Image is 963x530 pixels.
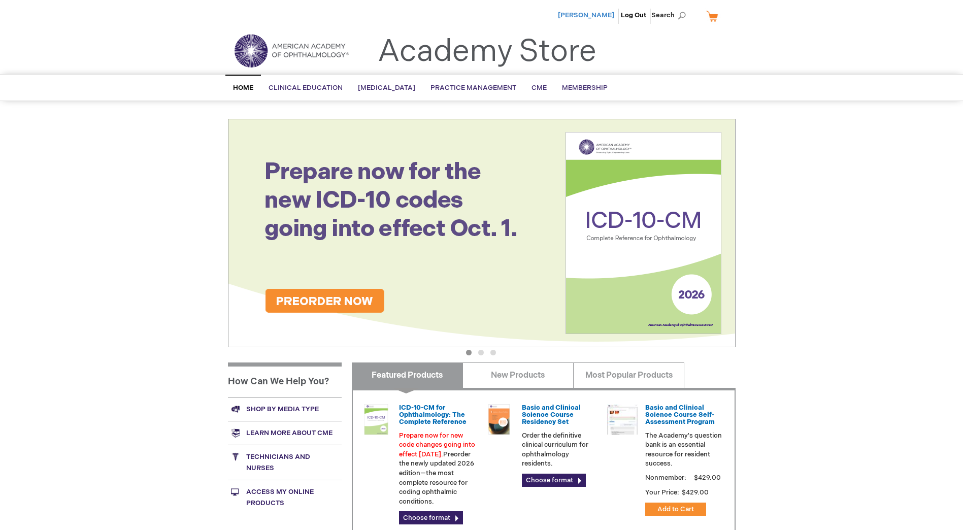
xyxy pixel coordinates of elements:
span: Home [233,84,253,92]
span: Add to Cart [657,505,694,513]
button: 1 of 3 [466,350,472,355]
a: Academy Store [378,34,596,70]
img: bcscself_20.jpg [607,404,638,435]
a: Choose format [522,474,586,487]
font: Prepare now for new code changes going into effect [DATE]. [399,432,475,458]
p: The Academy's question bank is an essential resource for resident success. [645,431,722,469]
a: Log Out [621,11,646,19]
p: Order the definitive clinical curriculum for ophthalmology residents. [522,431,599,469]
a: Access My Online Products [228,480,342,515]
button: 3 of 3 [490,350,496,355]
button: Add to Cart [645,503,706,516]
span: [MEDICAL_DATA] [358,84,415,92]
a: Technicians and nurses [228,445,342,480]
span: Search [651,5,690,25]
h1: How Can We Help You? [228,362,342,397]
span: $429.00 [681,488,710,496]
a: Featured Products [352,362,463,388]
a: [PERSON_NAME] [558,11,614,19]
span: $429.00 [692,474,722,482]
a: Most Popular Products [573,362,684,388]
a: Learn more about CME [228,421,342,445]
a: Basic and Clinical Science Course Self-Assessment Program [645,404,715,426]
p: Preorder the newly updated 2026 edition—the most complete resource for coding ophthalmic conditions. [399,431,476,507]
img: 0120008u_42.png [361,404,391,435]
strong: Nonmember: [645,472,686,484]
a: Shop by media type [228,397,342,421]
a: Basic and Clinical Science Course Residency Set [522,404,581,426]
img: 02850963u_47.png [484,404,514,435]
span: Clinical Education [269,84,343,92]
a: ICD-10-CM for Ophthalmology: The Complete Reference [399,404,467,426]
a: New Products [462,362,574,388]
a: Choose format [399,511,463,524]
span: Membership [562,84,608,92]
button: 2 of 3 [478,350,484,355]
span: CME [532,84,547,92]
span: Practice Management [430,84,516,92]
strong: Your Price: [645,488,679,496]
